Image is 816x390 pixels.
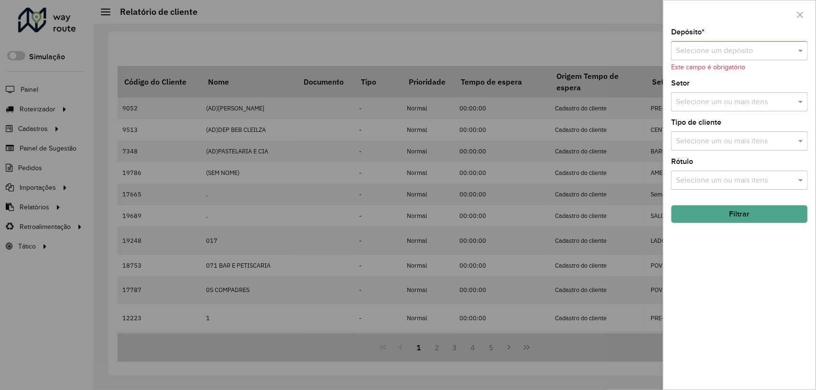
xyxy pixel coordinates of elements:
label: Setor [671,77,690,89]
button: Filtrar [671,205,808,223]
label: Rótulo [671,156,693,167]
label: Depósito [671,26,705,38]
formly-validation-message: Este campo é obrigatório [671,64,745,71]
label: Tipo de cliente [671,117,721,128]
